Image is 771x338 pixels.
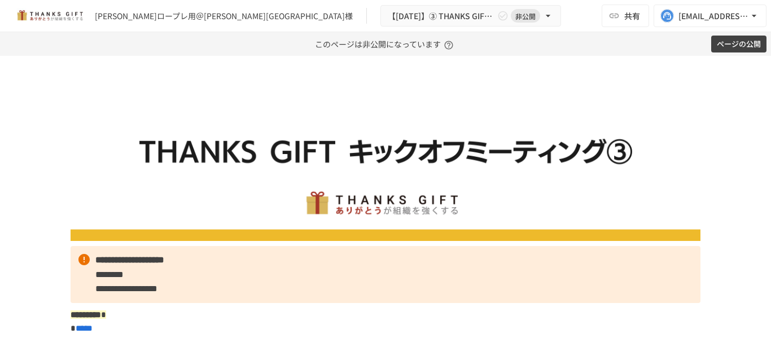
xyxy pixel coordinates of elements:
[315,32,457,56] p: このページは非公開になっています
[602,5,649,27] button: 共有
[511,10,540,22] span: 非公開
[678,9,748,23] div: [EMAIL_ADDRESS][DOMAIN_NAME]
[388,9,495,23] span: 【[DATE]】➂ THANKS GIFT操作説明/THANKS GIFT[PERSON_NAME]
[14,7,86,25] img: mMP1OxWUAhQbsRWCurg7vIHe5HqDpP7qZo7fRoNLXQh
[95,10,353,22] div: [PERSON_NAME]ロープレ用＠[PERSON_NAME][GEOGRAPHIC_DATA]様
[624,10,640,22] span: 共有
[711,36,766,53] button: ページの公開
[380,5,561,27] button: 【[DATE]】➂ THANKS GIFT操作説明/THANKS GIFT[PERSON_NAME]非公開
[71,84,700,241] img: Vf4rJgTGJjt7WSqoaq8ySjYsUW0NySM6lbYU6MaGsMK
[654,5,766,27] button: [EMAIL_ADDRESS][DOMAIN_NAME]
